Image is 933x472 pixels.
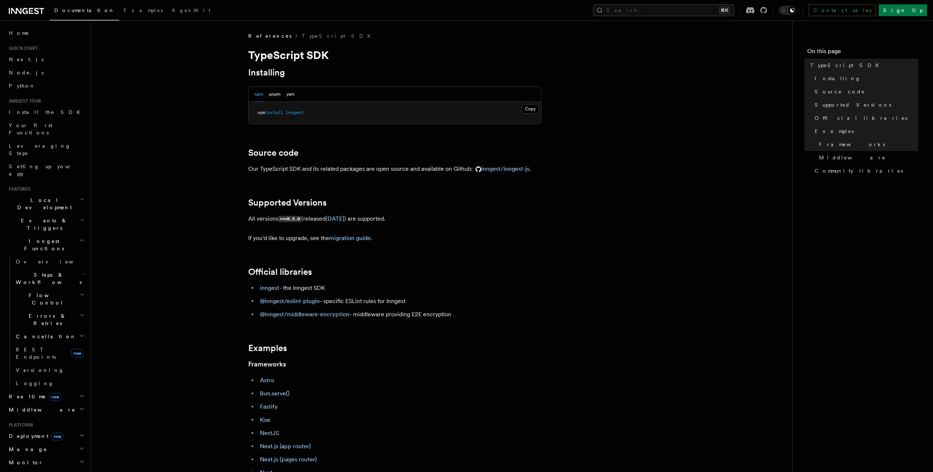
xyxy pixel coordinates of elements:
span: new [51,432,63,440]
a: Supported Versions [248,198,327,208]
span: Documentation [54,7,115,13]
a: Bun.serve() [260,390,290,397]
span: npm [257,110,265,115]
span: Errors & Retries [13,312,80,327]
span: Monitor [6,459,43,466]
a: Next.js (pages router) [260,456,317,463]
span: new [71,349,83,358]
span: Flow Control [13,292,80,306]
button: Cancellation [13,330,86,343]
button: Copy [522,104,539,114]
a: Source code [812,85,918,98]
span: Setting up your app [9,163,72,177]
a: Leveraging Steps [6,139,86,160]
a: Next.js [6,53,86,66]
a: TypeScript SDK [807,59,918,72]
span: Middleware [819,154,886,161]
a: NestJS [260,429,279,436]
div: Inngest Functions [6,255,86,390]
a: Overview [13,255,86,268]
span: install [265,110,283,115]
h4: On this page [807,47,918,59]
span: Examples [815,128,854,135]
a: Next.js (app router) [260,443,311,450]
a: Setting up your app [6,160,86,180]
span: Inngest tour [6,98,41,104]
span: REST Endpoints [16,347,56,360]
a: Supported Versions [812,98,918,111]
button: Realtimenew [6,390,86,403]
button: npm [254,87,263,102]
span: Deployment [6,432,63,440]
a: Frameworks [816,138,918,151]
a: Examples [248,343,287,353]
a: Examples [119,2,167,20]
li: - middleware providing E2E encryption [258,309,541,320]
a: Official libraries [248,267,312,277]
span: new [49,393,61,401]
span: Next.js [9,56,44,62]
button: Manage [6,443,86,456]
a: Install the SDK [6,106,86,119]
a: Koa [260,416,270,423]
a: Astro [260,377,274,384]
button: Steps & Workflows [13,268,86,289]
a: Contact sales [809,4,876,16]
span: References [248,32,291,40]
span: Realtime [6,393,61,400]
a: Community libraries [812,164,918,177]
span: Frameworks [819,141,885,148]
a: Documentation [50,2,119,21]
a: Official libraries [812,111,918,125]
a: Home [6,26,86,40]
span: Node.js [9,70,44,75]
a: Node.js [6,66,86,79]
a: Your first Functions [6,119,86,139]
span: Installing [815,75,861,82]
span: Features [6,186,30,192]
a: Middleware [816,151,918,164]
a: AgentKit [167,2,215,20]
span: Quick start [6,45,38,51]
button: Toggle dark mode [779,6,797,15]
a: Source code [248,148,298,158]
a: @inngest/middleware-encryption [260,311,349,318]
button: pnpm [269,87,280,102]
span: TypeScript SDK [810,62,884,69]
span: inngest [286,110,304,115]
h1: TypeScript SDK [248,48,541,62]
a: [DATE] [326,215,344,222]
a: inngest/inngest-js [473,165,529,172]
a: Python [6,79,86,92]
span: Official libraries [815,114,907,122]
button: Local Development [6,193,86,214]
span: Events & Triggers [6,217,80,232]
span: Steps & Workflows [13,271,82,286]
a: Fastify [260,403,278,410]
a: inngest [260,284,279,291]
a: Examples [812,125,918,138]
code: >=v0.5.0 [278,216,301,222]
button: Middleware [6,403,86,416]
span: Overview [16,259,91,265]
button: Deploymentnew [6,429,86,443]
span: Community libraries [815,167,903,174]
span: Versioning [16,367,64,373]
p: If you'd like to upgrade, see the . [248,233,541,243]
span: Install the SDK [9,109,85,115]
span: Cancellation [13,333,76,340]
li: - the Inngest SDK [258,283,541,293]
a: Logging [13,377,86,390]
p: Our TypeScript SDK and its related packages are open source and available on Github: . [248,164,541,174]
span: Local Development [6,196,80,211]
a: Frameworks [248,359,286,369]
kbd: ⌘K [719,7,730,14]
button: Errors & Retries [13,309,86,330]
span: Platform [6,422,33,428]
span: AgentKit [172,7,210,13]
span: Inngest Functions [6,237,79,252]
span: Your first Functions [9,122,52,136]
p: All versions (released ) are supported. [248,214,541,224]
a: @inngest/eslint-plugin [260,298,320,305]
a: Versioning [13,364,86,377]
